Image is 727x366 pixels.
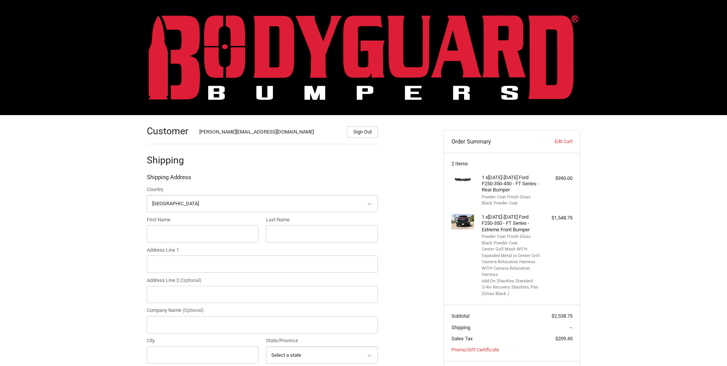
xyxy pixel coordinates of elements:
div: $1,548.75 [542,214,573,222]
label: City [147,337,259,345]
a: Edit Cart [534,138,572,145]
h4: 1 x [DATE]-[DATE] Ford F250-350 - FT Series - Extreme Front Bumper [482,214,540,233]
span: $2,538.75 [551,313,573,319]
a: Promo/Gift Certificate [451,347,499,353]
div: $990.00 [542,175,573,182]
span: Subtotal [451,313,469,319]
h3: 2 Items [451,161,573,167]
span: -- [569,325,573,330]
small: (Optional) [182,307,204,313]
li: Camera Relocation Harness WITH Camera Relocation Harness [482,259,540,278]
button: Sign Out [347,126,378,138]
small: (Optional) [180,277,202,283]
label: First Name [147,216,259,224]
legend: Shipping Address [147,173,191,185]
h3: Order Summary [451,138,535,145]
span: Shipping [451,325,470,330]
li: Add-On Shackles Standard 3/4in Recovery Shackles, Pair (Gloss Black ) [482,278,540,297]
li: Powder Coat Finish Gloss Black Powder Coat [482,194,540,207]
h2: Shipping [147,154,192,166]
h4: 1 x [DATE]-[DATE] Ford F250-350-450 - FT Series - Rear Bumper [482,175,540,193]
span: Sales Tax [451,336,473,341]
li: Powder Coat Finish Gloss Black Powder Coat [482,234,540,246]
img: BODYGUARD BUMPERS [149,15,579,100]
li: Center Grill Mesh WITH Expanded Metal in Center Grill [482,246,540,259]
label: Address Line 2 [147,277,378,284]
h2: Customer [147,125,192,137]
label: Address Line 1 [147,246,378,254]
label: Last Name [266,216,378,224]
iframe: Chat Widget [689,329,727,366]
span: $209.45 [555,336,573,341]
label: Company Name [147,307,378,314]
div: [PERSON_NAME][EMAIL_ADDRESS][DOMAIN_NAME] [199,128,340,138]
label: Country [147,186,378,193]
label: State/Province [266,337,378,345]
